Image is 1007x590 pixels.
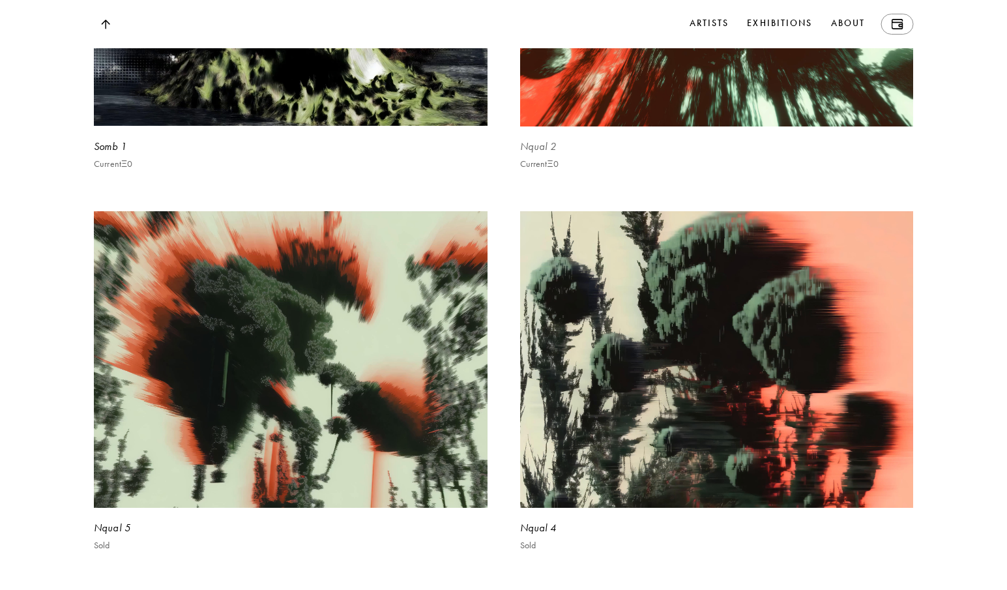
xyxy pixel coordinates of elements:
a: Exhibitions [744,14,815,35]
div: Nqual 5 [94,521,488,535]
p: Sold [520,540,536,551]
p: Current Ξ 0 [94,159,132,170]
div: Nqual 2 [520,140,914,154]
a: Artists [687,14,732,35]
div: Somb 1 [94,140,488,154]
img: Top [100,20,109,29]
a: About [828,14,868,35]
div: Nqual 4 [520,521,914,535]
p: Current Ξ 0 [520,159,559,170]
img: Wallet icon [891,19,903,29]
p: Sold [94,540,110,551]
